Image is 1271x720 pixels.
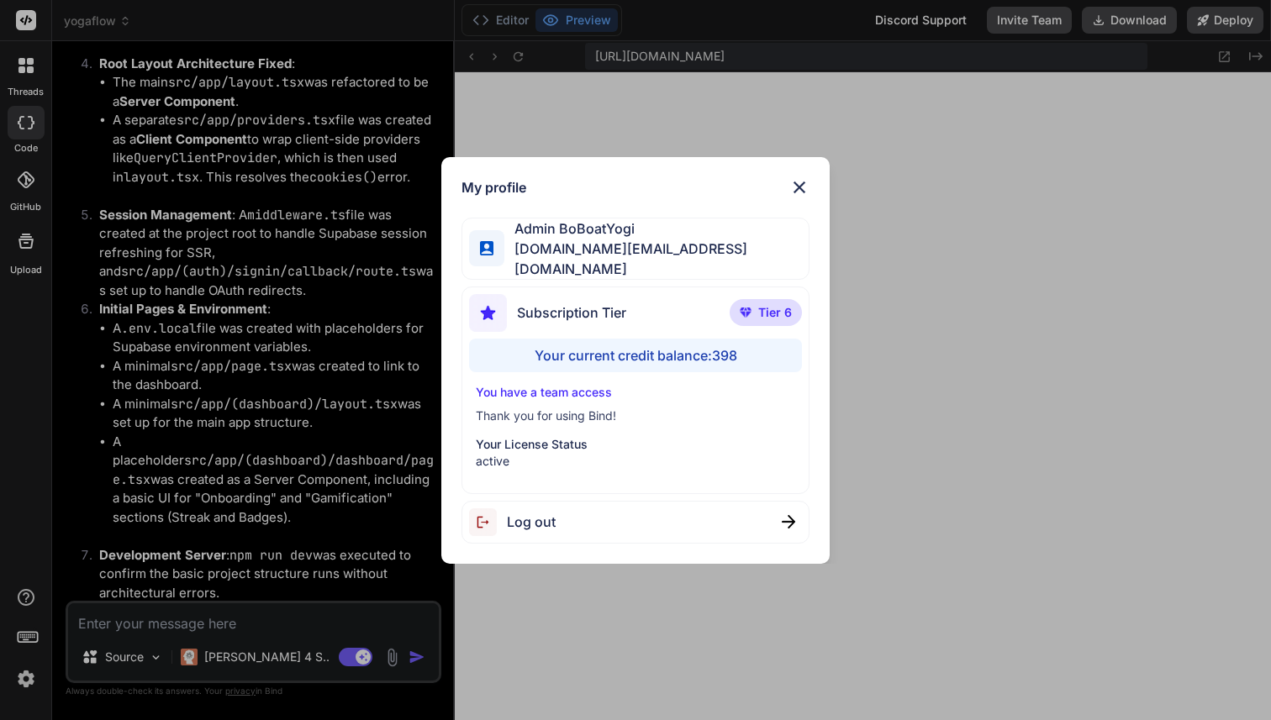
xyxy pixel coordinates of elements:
[476,407,795,424] p: Thank you for using Bind!
[740,307,752,318] img: premium
[504,218,809,239] span: Admin BoBoatYogi
[469,339,802,372] div: Your current credit balance: 398
[758,304,792,321] span: Tier 6
[476,453,795,470] p: active
[789,177,810,197] img: close
[461,177,526,197] h1: My profile
[476,436,795,453] p: Your License Status
[517,302,626,323] span: Subscription Tier
[480,241,493,255] img: profile
[504,239,809,279] span: [DOMAIN_NAME][EMAIL_ADDRESS][DOMAIN_NAME]
[476,384,795,401] p: You have a team access
[507,512,556,532] span: Log out
[782,515,795,528] img: close
[469,294,507,332] img: subscription
[469,508,507,536] img: logout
